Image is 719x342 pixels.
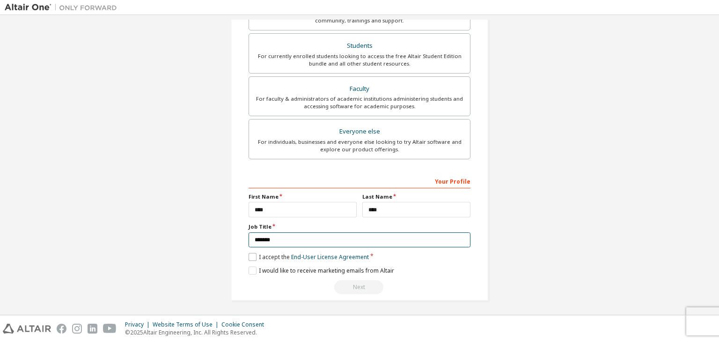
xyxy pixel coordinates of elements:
[249,280,470,294] div: Read and acccept EULA to continue
[249,193,357,201] label: First Name
[291,253,369,261] a: End-User License Agreement
[255,95,464,110] div: For faculty & administrators of academic institutions administering students and accessing softwa...
[249,223,470,230] label: Job Title
[255,39,464,52] div: Students
[362,193,470,201] label: Last Name
[153,321,221,328] div: Website Terms of Use
[72,324,82,334] img: instagram.svg
[5,3,122,12] img: Altair One
[88,324,97,334] img: linkedin.svg
[103,324,117,334] img: youtube.svg
[125,321,153,328] div: Privacy
[249,253,369,261] label: I accept the
[255,138,464,153] div: For individuals, businesses and everyone else looking to try Altair software and explore our prod...
[249,173,470,188] div: Your Profile
[255,82,464,96] div: Faculty
[125,328,270,336] p: © 2025 Altair Engineering, Inc. All Rights Reserved.
[3,324,51,334] img: altair_logo.svg
[249,267,394,275] label: I would like to receive marketing emails from Altair
[57,324,66,334] img: facebook.svg
[255,125,464,138] div: Everyone else
[255,52,464,67] div: For currently enrolled students looking to access the free Altair Student Edition bundle and all ...
[221,321,270,328] div: Cookie Consent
